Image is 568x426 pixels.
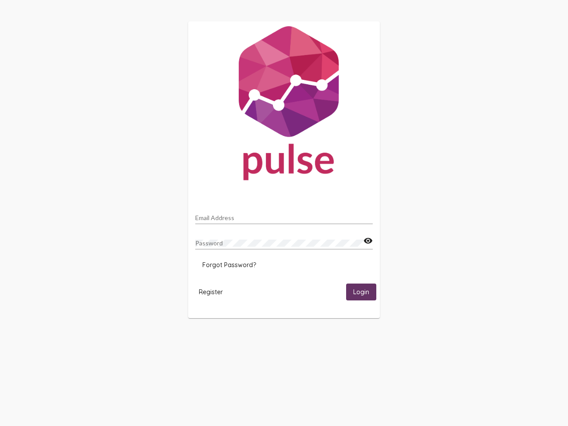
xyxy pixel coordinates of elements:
[199,288,223,296] span: Register
[353,288,369,296] span: Login
[195,257,263,273] button: Forgot Password?
[346,284,376,300] button: Login
[192,284,230,300] button: Register
[202,261,256,269] span: Forgot Password?
[188,21,380,189] img: Pulse For Good Logo
[363,236,373,246] mat-icon: visibility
